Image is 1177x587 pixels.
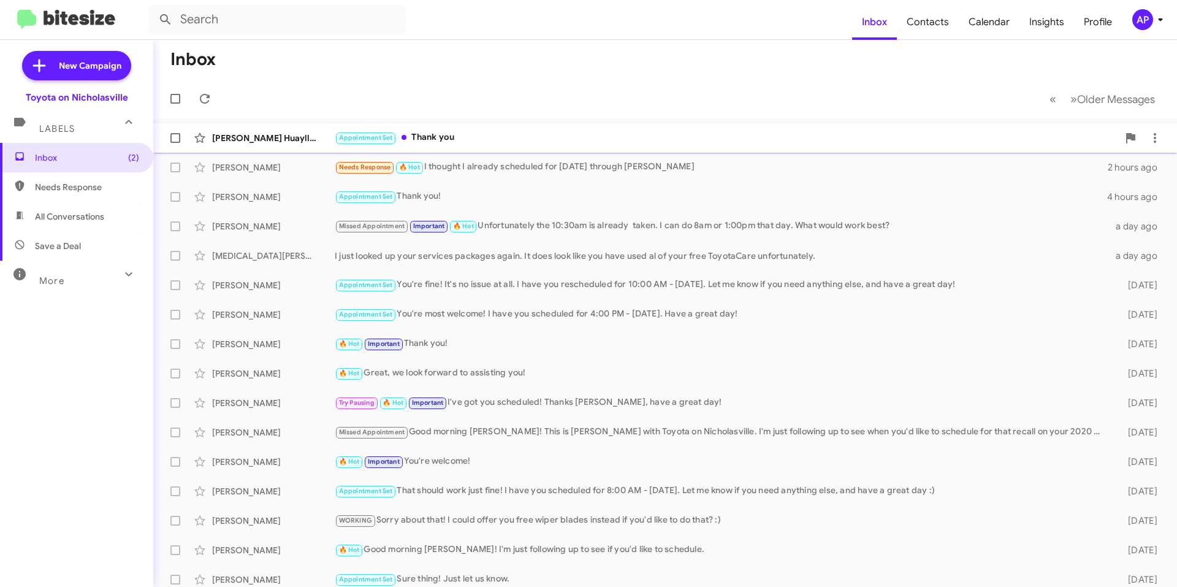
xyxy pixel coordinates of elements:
div: [PERSON_NAME] [212,574,335,586]
span: Needs Response [339,163,391,171]
div: [PERSON_NAME] [212,161,335,174]
div: 4 hours ago [1107,191,1167,203]
span: Needs Response [35,181,139,193]
span: Inbox [35,152,139,164]
div: [DATE] [1108,367,1167,380]
div: You're fine! It's no issue at all. I have you rescheduled for 10:00 AM - [DATE]. Let me know if y... [335,278,1108,292]
div: [PERSON_NAME] [212,456,335,468]
div: I thought I already scheduled for [DATE] through [PERSON_NAME] [335,160,1108,174]
div: I just looked up your services packages again. It does look like you have used al of your free To... [335,250,1108,262]
input: Search [148,5,406,34]
span: Appointment Set [339,193,393,201]
div: a day ago [1108,250,1167,262]
span: 🔥 Hot [453,222,474,230]
div: Thank you [335,131,1118,145]
div: AP [1132,9,1153,30]
span: Appointment Set [339,487,393,495]
div: That should work just fine! I have you scheduled for 8:00 AM - [DATE]. Let me know if you need an... [335,484,1108,498]
span: (2) [128,152,139,164]
span: More [39,275,64,286]
span: Important [413,222,445,230]
div: 2 hours ago [1108,161,1167,174]
div: [DATE] [1108,426,1167,439]
div: [PERSON_NAME] Huayllani-[PERSON_NAME] [212,132,335,144]
div: [PERSON_NAME] [212,338,335,350]
span: Older Messages [1077,93,1155,106]
span: Appointment Set [339,134,393,142]
a: Profile [1074,4,1122,40]
div: [PERSON_NAME] [212,544,335,556]
div: [MEDICAL_DATA][PERSON_NAME] [212,250,335,262]
div: Good morning [PERSON_NAME]! I'm just following up to see if you'd like to schedule. [335,543,1108,557]
a: New Campaign [22,51,131,80]
div: [DATE] [1108,309,1167,321]
span: 🔥 Hot [339,369,360,377]
a: Calendar [959,4,1019,40]
span: 🔥 Hot [339,340,360,348]
span: Try Pausing [339,399,375,407]
span: « [1049,91,1056,107]
div: You're welcome! [335,455,1108,469]
span: New Campaign [59,59,121,72]
span: Important [368,340,400,348]
nav: Page navigation example [1043,86,1162,112]
a: Inbox [852,4,897,40]
div: [DATE] [1108,456,1167,468]
div: Good morning [PERSON_NAME]! This is [PERSON_NAME] with Toyota on Nicholasville. I'm just followin... [335,425,1108,439]
span: WORKING [339,516,372,524]
a: Insights [1019,4,1074,40]
button: AP [1122,9,1164,30]
div: [DATE] [1108,397,1167,409]
span: 🔥 Hot [339,458,360,466]
div: Unfortunately the 10:30am is already taken. I can do 8am or 1:00pm that day. What would work best? [335,219,1108,233]
div: [PERSON_NAME] [212,515,335,527]
div: a day ago [1108,220,1167,232]
span: Save a Deal [35,240,81,252]
div: [DATE] [1108,515,1167,527]
div: [PERSON_NAME] [212,309,335,321]
span: Missed Appointment [339,428,405,436]
span: Important [368,458,400,466]
div: Great, we look forward to assisting you! [335,366,1108,380]
div: [DATE] [1108,338,1167,350]
div: Thank you! [335,337,1108,351]
span: Appointment Set [339,281,393,289]
div: You're most welcome! I have you scheduled for 4:00 PM - [DATE]. Have a great day! [335,307,1108,321]
span: Labels [39,123,75,134]
div: [PERSON_NAME] [212,485,335,497]
h1: Inbox [170,50,216,69]
div: [DATE] [1108,574,1167,586]
div: [PERSON_NAME] [212,279,335,291]
span: 🔥 Hot [383,399,403,407]
div: [PERSON_NAME] [212,220,335,232]
span: Important [412,399,444,407]
button: Previous [1042,86,1064,112]
div: Thank you! [335,190,1107,204]
div: [DATE] [1108,544,1167,556]
div: [PERSON_NAME] [212,426,335,439]
div: Sorry about that! I could offer you free wiper blades instead if you'd like to do that? :) [335,513,1108,528]
div: [PERSON_NAME] [212,367,335,380]
span: Appointment Set [339,575,393,583]
div: Toyota on Nicholasville [26,91,128,104]
span: » [1070,91,1077,107]
div: [PERSON_NAME] [212,191,335,203]
span: 🔥 Hot [399,163,420,171]
div: Sure thing! Just let us know. [335,572,1108,586]
div: [DATE] [1108,279,1167,291]
div: [DATE] [1108,485,1167,497]
a: Contacts [897,4,959,40]
button: Next [1063,86,1162,112]
div: I've got you scheduled! Thanks [PERSON_NAME], have a great day! [335,396,1108,410]
span: Missed Appointment [339,222,405,230]
span: Appointment Set [339,310,393,318]
span: All Conversations [35,210,104,223]
div: [PERSON_NAME] [212,397,335,409]
span: 🔥 Hot [339,546,360,554]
